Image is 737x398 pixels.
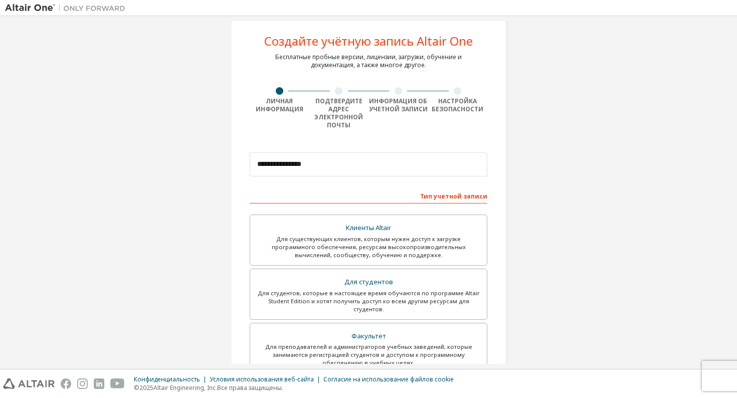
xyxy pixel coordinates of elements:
ya-tr-span: документация, а также многое другое. [311,61,426,69]
ya-tr-span: Факультет [351,331,386,340]
ya-tr-span: Все права защищены. [217,383,283,392]
ya-tr-span: Согласие на использование файлов cookie [323,375,454,383]
img: facebook.svg [61,378,71,389]
ya-tr-span: Личная информация [256,97,303,113]
ya-tr-span: Для студентов [344,277,393,286]
ya-tr-span: Для преподавателей и администраторов учебных заведений, которые занимаются регистрацией студентов... [265,343,472,366]
img: Альтаир Один [5,3,130,13]
ya-tr-span: Создайте учётную запись Altair One [264,33,473,49]
ya-tr-span: Подтвердите адрес электронной почты [314,97,363,129]
ya-tr-span: Бесплатные пробные версии, лицензии, загрузки, обучение и [275,53,462,61]
ya-tr-span: Настройка безопасности [432,97,483,113]
ya-tr-span: Информация об учетной записи [369,97,428,113]
ya-tr-span: Тип учетной записи [420,192,487,201]
ya-tr-span: Клиенты Altair [346,223,391,232]
img: instagram.svg [77,378,88,389]
img: linkedin.svg [94,378,104,389]
img: altair_logo.svg [3,378,55,389]
ya-tr-span: Для существующих клиентов, которым нужен доступ к загрузке программного обеспечения, ресурсам выс... [272,235,466,259]
ya-tr-span: © [134,383,139,392]
ya-tr-span: Для студентов, которые в настоящее время обучаются по программе Altair Student Edition и хотят по... [258,289,480,313]
ya-tr-span: Конфиденциальность [134,375,200,383]
ya-tr-span: 2025 [139,383,153,392]
ya-tr-span: Условия использования веб-сайта [210,375,314,383]
img: youtube.svg [110,378,125,389]
ya-tr-span: Altair Engineering, Inc. [153,383,217,392]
